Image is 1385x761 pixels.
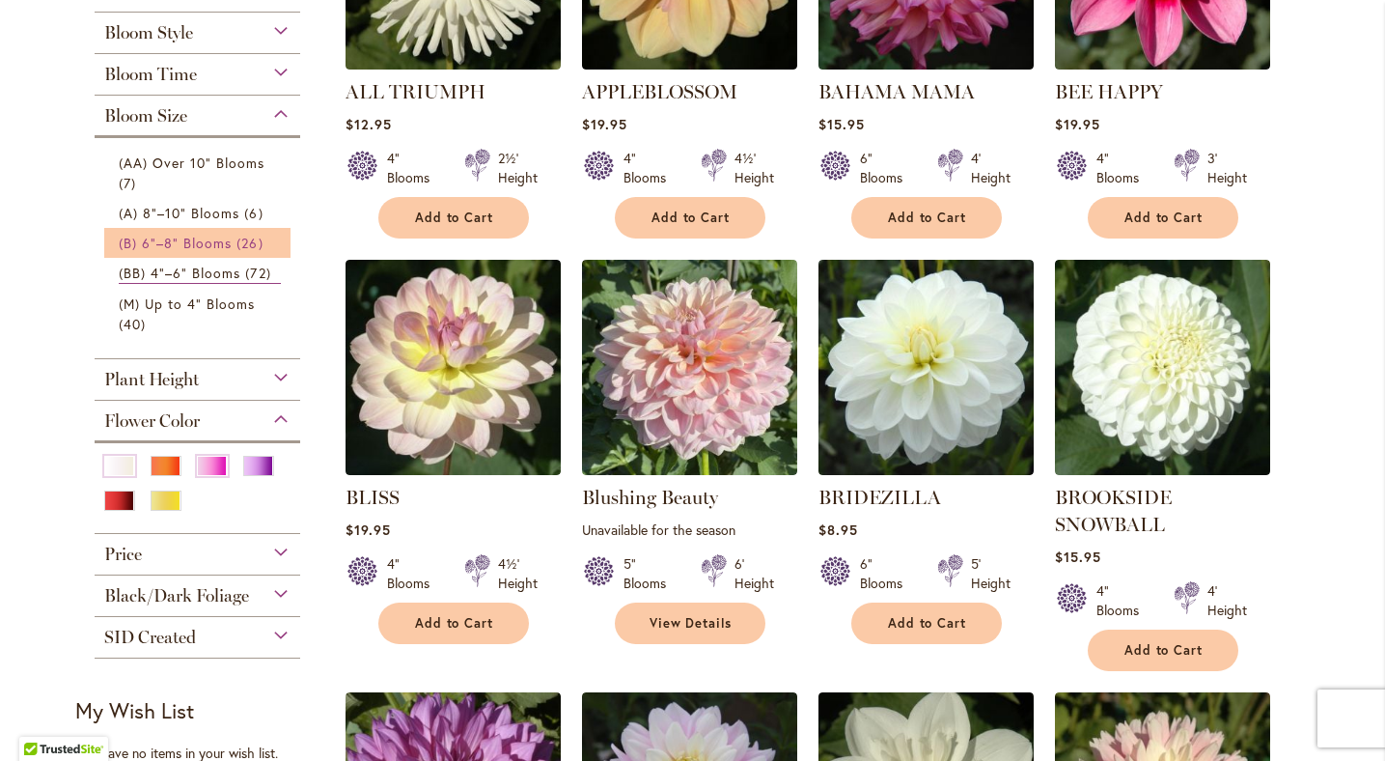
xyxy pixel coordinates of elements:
button: Add to Cart [378,603,529,644]
span: (B) 6"–8" Blooms [119,234,233,252]
span: Flower Color [104,410,200,432]
span: View Details [650,615,733,632]
span: $15.95 [1055,548,1101,566]
div: 4½' Height [498,554,538,593]
span: Add to Cart [1124,210,1204,226]
span: Add to Cart [888,210,967,226]
button: Add to Cart [851,603,1002,644]
span: Bloom Size [104,105,187,127]
span: $12.95 [346,115,392,133]
a: APPLEBLOSSOM [582,80,737,103]
div: 3' Height [1207,149,1247,187]
div: 6" Blooms [860,149,914,187]
span: 6 [244,203,267,223]
a: BROOKSIDE SNOWBALL [1055,461,1270,479]
a: BEE HAPPY [1055,80,1163,103]
span: Add to Cart [415,615,494,632]
strong: My Wish List [75,696,194,724]
span: Add to Cart [651,210,731,226]
div: 4½' Height [734,149,774,187]
div: 6' Height [734,554,774,593]
div: 5" Blooms [623,554,678,593]
div: 4" Blooms [1096,581,1150,620]
a: BRIDEZILLA [818,486,941,509]
span: 26 [236,233,267,253]
span: $19.95 [346,521,391,539]
div: 4" Blooms [387,149,441,187]
span: (AA) Over 10" Blooms [119,154,265,172]
a: BEE HAPPY [1055,55,1270,73]
span: (BB) 4"–6" Blooms [119,264,241,282]
span: Price [104,544,142,565]
a: (BB) 4"–6" Blooms 72 [119,263,282,284]
span: Add to Cart [888,615,967,632]
a: (B) 6"–8" Blooms 26 [119,233,282,253]
button: Add to Cart [851,197,1002,239]
div: 5' Height [971,554,1011,593]
a: ALL TRIUMPH [346,80,485,103]
p: Unavailable for the season [582,521,797,539]
span: Bloom Style [104,22,193,43]
img: BRIDEZILLA [818,260,1034,475]
div: 4' Height [971,149,1011,187]
span: (A) 8"–10" Blooms [119,204,240,222]
img: Blushing Beauty [582,260,797,475]
img: BLISS [346,260,561,475]
a: (M) Up to 4" Blooms 40 [119,294,282,334]
span: Bloom Time [104,64,197,85]
a: BAHAMA MAMA [818,80,975,103]
span: $19.95 [582,115,627,133]
a: BLISS [346,461,561,479]
div: 2½' Height [498,149,538,187]
a: ALL TRIUMPH [346,55,561,73]
button: Add to Cart [1088,197,1238,239]
a: (AA) Over 10" Blooms 7 [119,153,282,193]
a: Blushing Beauty [582,486,718,509]
span: Add to Cart [415,210,494,226]
a: View Details [615,603,765,644]
div: 4' Height [1207,581,1247,620]
span: 72 [245,263,275,283]
a: APPLEBLOSSOM [582,55,797,73]
iframe: Launch Accessibility Center [14,692,69,747]
span: $8.95 [818,521,858,539]
a: BLISS [346,486,400,509]
span: (M) Up to 4" Blooms [119,295,256,313]
img: BROOKSIDE SNOWBALL [1055,260,1270,475]
span: 7 [119,173,141,193]
span: $15.95 [818,115,865,133]
a: BROOKSIDE SNOWBALL [1055,486,1172,536]
span: Plant Height [104,369,199,390]
span: Add to Cart [1124,642,1204,659]
a: BRIDEZILLA [818,461,1034,479]
button: Add to Cart [615,197,765,239]
button: Add to Cart [378,197,529,239]
span: $19.95 [1055,115,1100,133]
button: Add to Cart [1088,630,1238,671]
div: 4" Blooms [623,149,678,187]
span: 40 [119,314,151,334]
div: 6" Blooms [860,554,914,593]
div: 4" Blooms [1096,149,1150,187]
div: 4" Blooms [387,554,441,593]
span: SID Created [104,627,196,648]
a: Bahama Mama [818,55,1034,73]
span: Black/Dark Foliage [104,585,249,606]
a: Blushing Beauty [582,461,797,479]
a: (A) 8"–10" Blooms 6 [119,203,282,223]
